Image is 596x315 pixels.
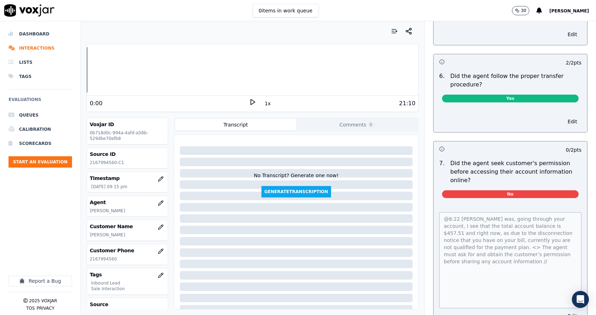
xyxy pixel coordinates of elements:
[90,301,165,308] h3: Source
[521,8,526,13] p: 30
[9,95,72,108] h6: Evaluations
[442,95,579,102] span: Yes
[436,159,447,185] p: 7 .
[9,41,72,55] a: Interactions
[90,160,165,165] p: 2167994560-C1
[512,6,536,15] button: 30
[90,151,165,158] h3: Source ID
[9,55,72,69] a: Lists
[436,72,447,89] p: 6 .
[566,146,581,153] p: 0 / 2 pts
[90,223,165,230] h3: Customer Name
[90,232,165,238] p: [PERSON_NAME]
[9,136,72,151] a: Scorecards
[90,130,165,141] p: 0b718d0c-994a-4afd-a58b-529dbe70efb8
[368,122,374,128] span: 0
[563,29,581,39] button: Edit
[26,305,35,311] button: TOS
[253,4,319,17] button: 0items in work queue
[261,186,331,197] button: GenerateTranscription
[90,247,165,254] h3: Customer Phone
[566,59,581,66] p: 2 / 2 pts
[9,69,72,84] a: Tags
[450,159,581,185] p: Did the agent seek customer's permission before accessing their account information online?
[9,108,72,122] a: Queues
[90,175,165,182] h3: Timestamp
[9,276,72,286] button: Report a Bug
[263,99,272,108] button: 1x
[9,156,72,168] button: Start an Evaluation
[512,6,529,15] button: 30
[90,99,103,108] div: 0:00
[399,99,415,108] div: 21:10
[450,72,581,89] p: Did the agent follow the proper transfer procedure?
[91,286,165,292] p: Sale Interaction
[442,190,579,198] span: No
[90,208,165,214] p: [PERSON_NAME]
[9,27,72,41] a: Dashboard
[90,121,165,128] h3: Voxjar ID
[29,298,57,304] p: 2025 Voxjar
[37,305,54,311] button: Privacy
[90,271,165,278] h3: Tags
[9,122,72,136] a: Calibration
[563,117,581,126] button: Edit
[549,6,596,15] button: [PERSON_NAME]
[90,199,165,206] h3: Agent
[90,256,165,262] p: 2167994560
[91,280,165,286] p: Inbound Lead
[549,9,589,13] span: [PERSON_NAME]
[175,119,296,130] button: Transcript
[296,119,417,130] button: Comments
[4,4,55,17] img: voxjar logo
[91,184,165,190] p: [DATE] 09:15 pm
[254,172,338,186] div: No Transcript? Generate one now!
[572,291,589,308] div: Open Intercom Messenger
